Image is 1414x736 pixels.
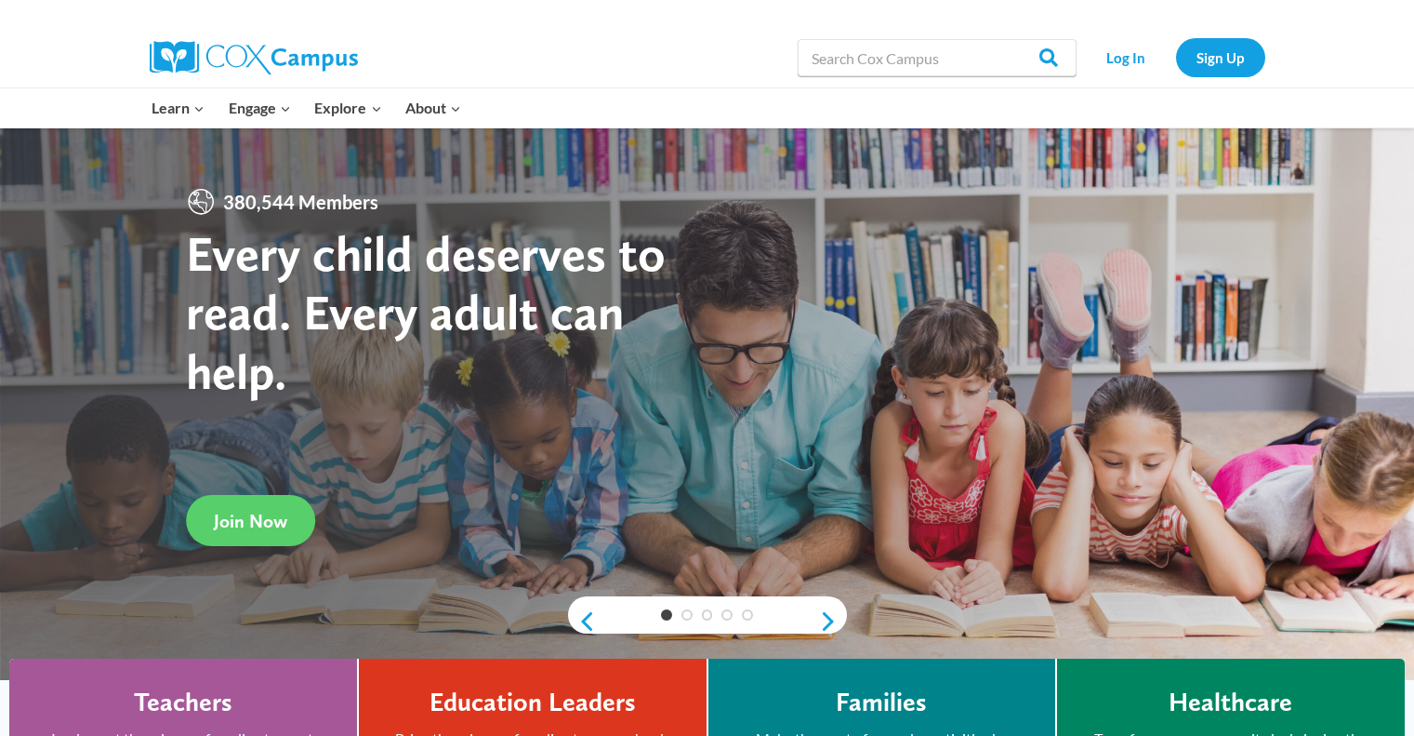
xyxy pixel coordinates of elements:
[836,687,927,718] h4: Families
[186,495,315,546] a: Join Now
[798,39,1077,76] input: Search Cox Campus
[429,687,636,718] h4: Education Leaders
[661,609,672,621] a: 1
[742,609,753,621] a: 5
[140,88,473,127] nav: Primary Navigation
[314,96,381,120] span: Explore
[1086,38,1265,76] nav: Secondary Navigation
[681,609,693,621] a: 2
[1086,38,1167,76] a: Log In
[134,687,232,718] h4: Teachers
[702,609,713,621] a: 3
[1176,38,1265,76] a: Sign Up
[405,96,461,120] span: About
[229,96,291,120] span: Engage
[721,609,733,621] a: 4
[186,223,666,401] strong: Every child deserves to read. Every adult can help.
[214,510,287,532] span: Join Now
[568,610,596,633] a: previous
[568,603,847,640] div: content slider buttons
[152,96,205,120] span: Learn
[216,187,386,217] span: 380,544 Members
[1169,687,1292,718] h4: Healthcare
[150,41,358,74] img: Cox Campus
[819,610,847,633] a: next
